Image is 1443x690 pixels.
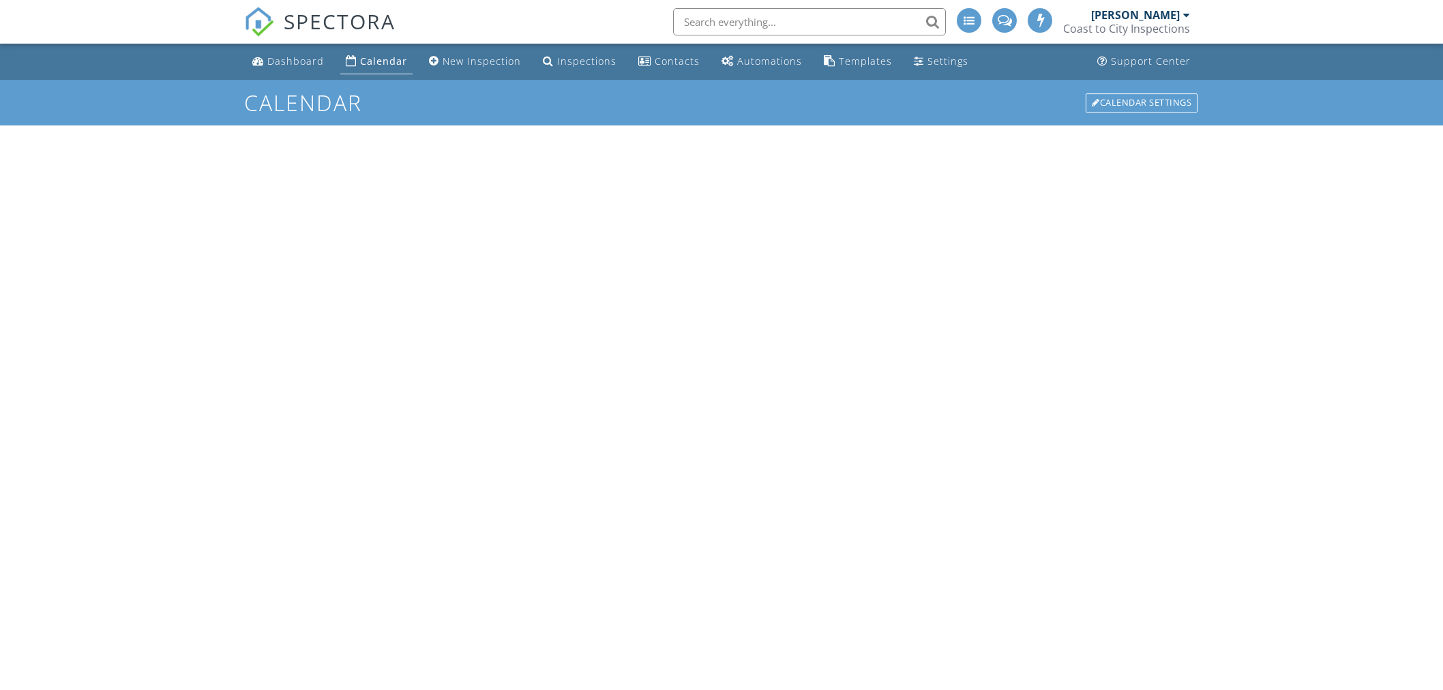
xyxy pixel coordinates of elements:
div: Support Center [1111,55,1191,67]
a: New Inspection [423,49,526,74]
a: Templates [818,49,897,74]
div: Templates [839,55,892,67]
div: Inspections [557,55,616,67]
div: Contacts [655,55,700,67]
img: The Best Home Inspection Software - Spectora [244,7,274,37]
a: Support Center [1092,49,1196,74]
span: SPECTORA [284,7,396,35]
div: [PERSON_NAME] [1091,8,1180,22]
div: Calendar Settings [1086,93,1197,112]
div: Calendar [360,55,407,67]
a: Automations (Advanced) [716,49,807,74]
a: SPECTORA [244,18,396,47]
div: Coast to City Inspections [1063,22,1190,35]
a: Calendar [340,49,413,74]
h1: Calendar [244,91,1199,115]
a: Settings [908,49,974,74]
div: Dashboard [267,55,324,67]
div: New Inspection [443,55,521,67]
input: Search everything... [673,8,946,35]
a: Dashboard [247,49,329,74]
div: Settings [927,55,968,67]
a: Inspections [537,49,622,74]
a: Contacts [633,49,705,74]
a: Calendar Settings [1084,92,1199,114]
div: Automations [737,55,802,67]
